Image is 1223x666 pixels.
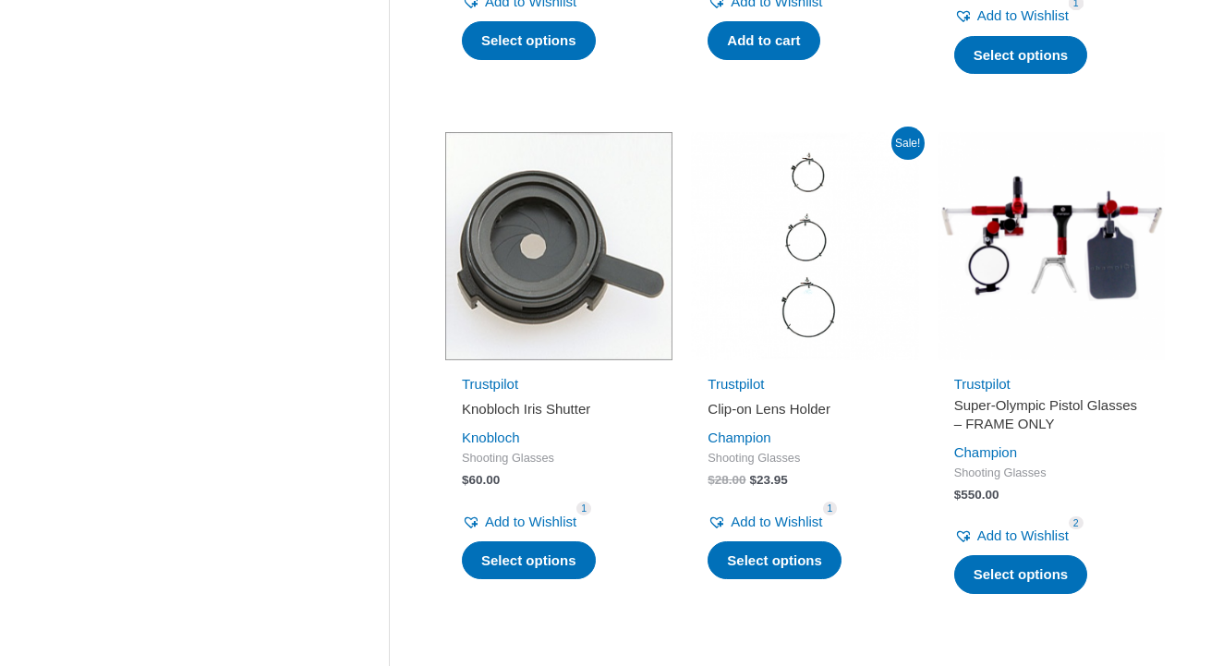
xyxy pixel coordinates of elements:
[977,7,1069,23] span: Add to Wishlist
[462,430,520,445] a: Knobloch
[954,376,1011,392] a: Trustpilot
[445,132,672,359] img: Knobloch Iris Shutter
[954,396,1148,440] a: Super-Olympic Pistol Glasses – FRAME ONLY
[954,3,1069,29] a: Add to Wishlist
[708,430,770,445] a: Champion
[954,488,999,502] bdi: 550.00
[462,451,656,466] span: Shooting Glasses
[731,514,822,529] span: Add to Wishlist
[708,21,819,60] a: Add to cart: “Gehmann stick-on iris”
[954,555,1088,594] a: Select options for “Super-Olympic Pistol Glasses - FRAME ONLY”
[977,527,1069,543] span: Add to Wishlist
[708,509,822,535] a: Add to Wishlist
[485,514,576,529] span: Add to Wishlist
[462,21,596,60] a: Select options for “Knobloch Clip-On-Holder”
[749,473,787,487] bdi: 23.95
[462,541,596,580] a: Select options for “Knobloch Iris Shutter”
[938,132,1165,359] img: Super-Olympic Pistol Glasses
[708,541,842,580] a: Select options for “Clip-on Lens Holder”
[823,502,838,515] span: 1
[462,473,500,487] bdi: 60.00
[954,444,1017,460] a: Champion
[462,400,656,425] a: Knobloch Iris Shutter
[462,400,656,418] h2: Knobloch Iris Shutter
[708,473,715,487] span: $
[749,473,757,487] span: $
[1069,516,1084,530] span: 2
[708,451,902,466] span: Shooting Glasses
[954,523,1069,549] a: Add to Wishlist
[954,36,1088,75] a: Select options for “Headband with eye patch”
[954,466,1148,481] span: Shooting Glasses
[462,473,469,487] span: $
[462,376,518,392] a: Trustpilot
[708,376,764,392] a: Trustpilot
[891,127,925,160] span: Sale!
[708,400,902,418] h2: Clip-on Lens Holder
[708,400,902,425] a: Clip-on Lens Holder
[576,502,591,515] span: 1
[954,396,1148,432] h2: Super-Olympic Pistol Glasses – FRAME ONLY
[708,473,745,487] bdi: 28.00
[462,509,576,535] a: Add to Wishlist
[954,488,962,502] span: $
[691,132,918,359] img: Clip-on Lens Holder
